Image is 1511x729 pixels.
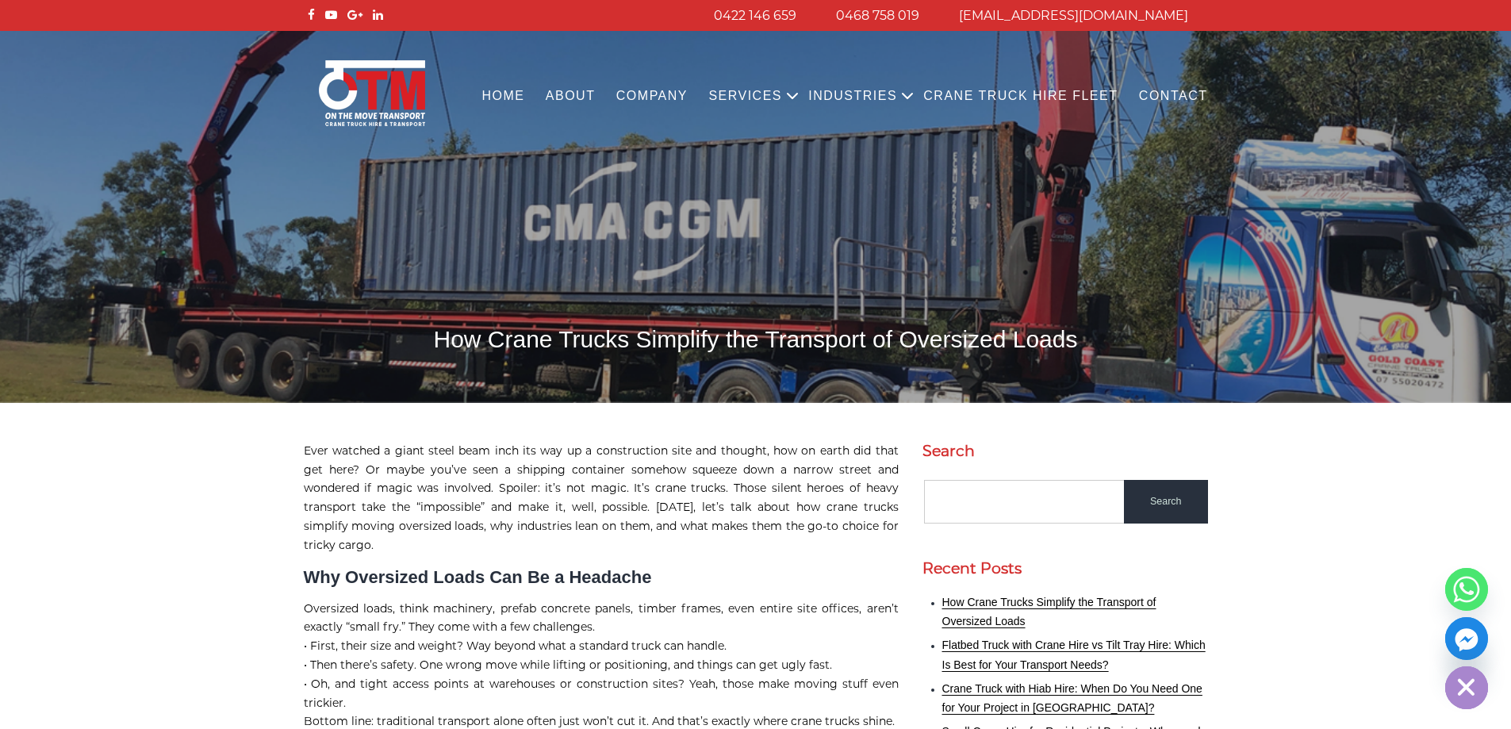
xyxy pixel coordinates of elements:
h2: Search [922,442,1208,460]
a: Facebook_Messenger [1445,617,1488,660]
a: Industries [798,75,907,118]
strong: Why Oversized Loads Can Be a Headache [304,567,652,587]
a: About [535,75,606,118]
a: Home [471,75,535,118]
a: Whatsapp [1445,568,1488,611]
a: [EMAIL_ADDRESS][DOMAIN_NAME] [959,8,1188,23]
a: Services [698,75,792,118]
a: Contact [1129,75,1218,118]
a: How Crane Trucks Simplify the Transport of Oversized Loads [942,596,1156,628]
h1: How Crane Trucks Simplify the Transport of Oversized Loads [304,324,1208,355]
a: 0422 146 659 [714,8,796,23]
a: 0468 758 019 [836,8,919,23]
a: Crane Truck Hire Fleet [913,75,1129,118]
p: Ever watched a giant steel beam inch its way up a construction site and thought, how on earth did... [304,442,899,555]
img: Otmtransport [316,59,428,128]
input: Search [1124,480,1208,524]
a: COMPANY [606,75,699,118]
h2: Recent Posts [922,559,1208,577]
a: Flatbed Truck with Crane Hire vs Tilt Tray Hire: Which Is Best for Your Transport Needs? [942,639,1206,671]
a: Crane Truck with Hiab Hire: When Do You Need One for Your Project in [GEOGRAPHIC_DATA]? [942,682,1202,715]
